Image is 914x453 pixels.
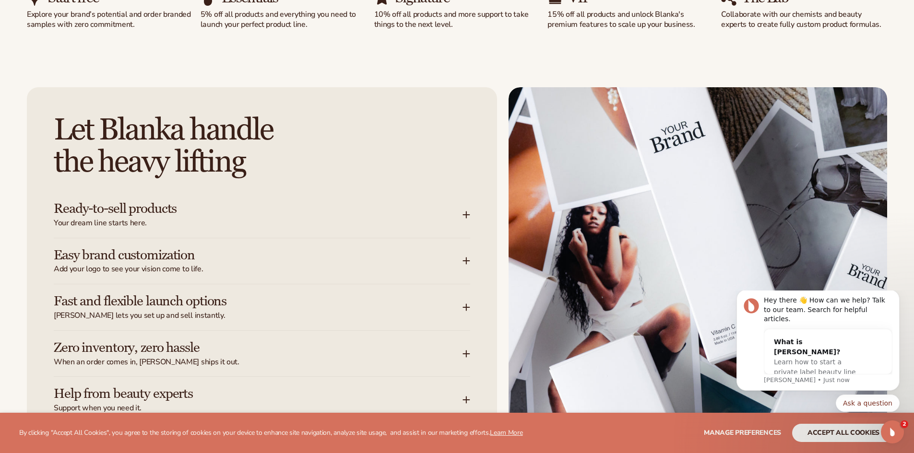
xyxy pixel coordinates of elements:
[722,290,914,418] iframe: Intercom notifications message
[374,10,540,30] p: 10% off all products and more support to take things to the next level.
[881,420,904,443] iframe: Intercom live chat
[490,428,522,437] a: Learn More
[704,428,781,437] span: Manage preferences
[54,403,463,413] span: Support when you need it.
[54,386,434,401] h3: Help from beauty experts
[27,10,193,30] p: Explore your brand’s potential and order branded samples with zero commitment.
[54,201,434,216] h3: Ready-to-sell products
[54,311,463,321] span: [PERSON_NAME] lets you set up and sell instantly.
[42,5,170,34] div: Hey there 👋 How can we help? Talk to our team. Search for helpful articles.
[54,357,463,367] span: When an order comes in, [PERSON_NAME] ships it out.
[704,424,781,442] button: Manage preferences
[54,340,434,355] h3: Zero inventory, zero hassle
[42,85,170,94] p: Message from Lee, sent Just now
[54,248,434,263] h3: Easy brand customization
[114,104,178,121] button: Quick reply: Ask a question
[721,10,887,30] p: Collaborate with our chemists and beauty experts to create fully custom product formulas.
[52,46,141,67] div: What is [PERSON_NAME]?
[22,8,37,23] img: Profile image for Lee
[54,114,470,178] h2: Let Blanka handle the heavy lifting
[54,218,463,228] span: Your dream line starts here.
[201,10,367,30] p: 5% off all products and everything you need to launch your perfect product line.
[901,420,908,428] span: 2
[52,68,134,95] span: Learn how to start a private label beauty line with [PERSON_NAME]
[547,10,713,30] p: 15% off all products and unlock Blanka's premium features to scale up your business.
[792,424,895,442] button: accept all cookies
[19,429,523,437] p: By clicking "Accept All Cookies", you agree to the storing of cookies on your device to enhance s...
[54,294,434,309] h3: Fast and flexible launch options
[42,5,170,84] div: Message content
[42,39,151,105] div: What is [PERSON_NAME]?Learn how to start a private label beauty line with [PERSON_NAME]
[14,104,178,121] div: Quick reply options
[54,264,463,274] span: Add your logo to see your vision come to life.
